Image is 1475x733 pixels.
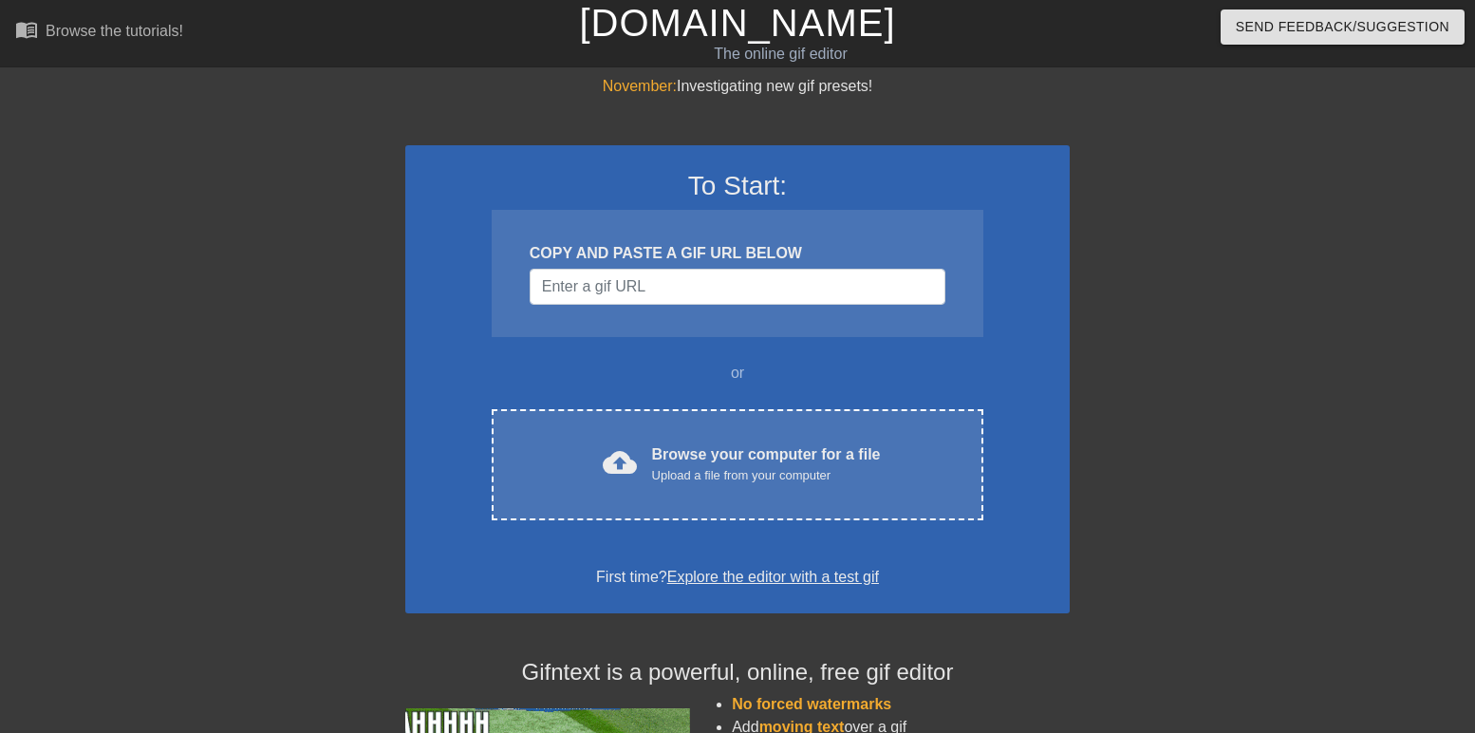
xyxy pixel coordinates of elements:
h3: To Start: [430,170,1045,202]
input: Username [530,269,945,305]
span: November: [603,78,677,94]
span: No forced watermarks [732,696,891,712]
div: First time? [430,566,1045,589]
div: or [455,362,1020,385]
div: COPY AND PASTE A GIF URL BELOW [530,242,945,265]
div: Browse the tutorials! [46,23,183,39]
span: cloud_upload [603,445,637,479]
a: Explore the editor with a test gif [667,569,879,585]
div: Browse your computer for a file [652,443,881,485]
div: Upload a file from your computer [652,466,881,485]
span: Send Feedback/Suggestion [1236,15,1449,39]
div: The online gif editor [501,43,1060,66]
span: menu_book [15,18,38,41]
div: Investigating new gif presets! [405,75,1070,98]
button: Send Feedback/Suggestion [1221,9,1465,45]
a: Browse the tutorials! [15,18,183,47]
h4: Gifntext is a powerful, online, free gif editor [405,659,1070,686]
a: [DOMAIN_NAME] [579,2,895,44]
